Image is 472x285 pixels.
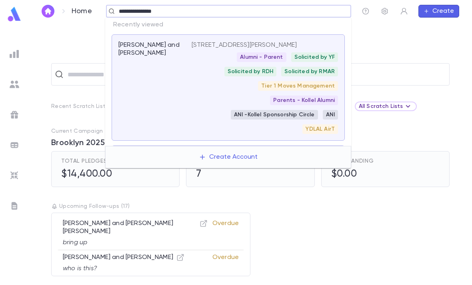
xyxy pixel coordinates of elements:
[10,201,19,211] img: letters_grey.7941b92b52307dd3b8a917253454ce1c.svg
[118,41,182,57] p: [PERSON_NAME] and [PERSON_NAME]
[63,219,208,235] p: [PERSON_NAME] and [PERSON_NAME] [PERSON_NAME]
[63,253,184,261] p: [PERSON_NAME] and [PERSON_NAME]
[105,18,351,32] p: Recently viewed
[291,54,338,60] span: Solicited by YF
[51,138,105,148] span: Brooklyn 2025
[43,8,53,14] img: home_white.a664292cf8c1dea59945f0da9f25487c.svg
[331,168,357,180] h5: $0.00
[51,103,108,110] p: Recent Scratch Lists
[61,168,112,180] h5: $14,400.00
[63,265,184,273] p: who is this?
[10,140,19,150] img: batches_grey.339ca447c9d9533ef1741baa751efc33.svg
[10,49,19,59] img: reports_grey.c525e4749d1bce6a11f5fe2a8de1b229.svg
[51,203,450,209] p: Upcoming Follow-ups ( 17 )
[359,102,413,111] div: All Scratch Lists
[224,68,277,75] span: Solicited by RDH
[51,128,103,134] p: Current Campaign
[418,5,459,18] button: Create
[192,149,264,165] button: Create Account
[10,110,19,120] img: campaigns_grey.99e729a5f7ee94e3726e6486bddda8f1.svg
[237,54,286,60] span: Alumni - Parent
[323,112,338,118] span: ANI
[6,6,22,22] img: logo
[61,158,107,164] span: Total Pledges
[281,68,338,75] span: Solicited by RMAR
[72,7,92,16] p: Home
[192,41,297,49] p: [STREET_ADDRESS][PERSON_NAME]
[196,168,202,180] h5: 7
[270,97,338,104] span: Parents - Kollel Alumni
[212,253,239,273] p: Overdue
[63,239,208,247] p: bring up
[212,219,239,247] p: Overdue
[258,83,338,89] span: Tier 1 Moves Management
[10,171,19,180] img: imports_grey.530a8a0e642e233f2baf0ef88e8c9fcb.svg
[355,102,417,111] div: All Scratch Lists
[302,126,338,132] span: YDLAL AirT
[10,80,19,89] img: students_grey.60c7aba0da46da39d6d829b817ac14fc.svg
[331,158,374,164] span: Outstanding
[231,112,318,118] span: ANI -Kollel Sponsorship Circle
